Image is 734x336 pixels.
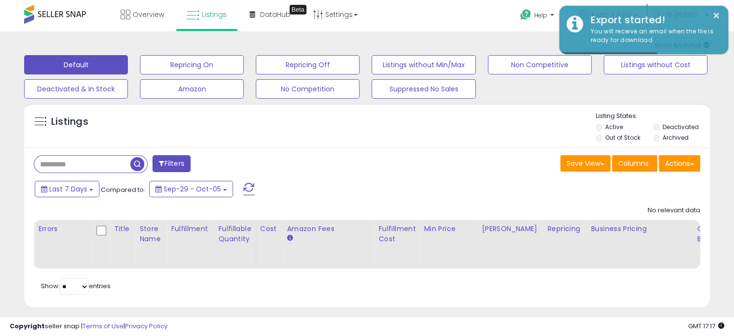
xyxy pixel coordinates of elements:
[171,224,210,234] div: Fulfillment
[372,55,475,74] button: Listings without Min/Max
[534,11,547,19] span: Help
[583,27,721,45] div: You will receive an email when the file is ready for download
[49,184,87,194] span: Last 7 Days
[712,10,720,22] button: ×
[560,155,610,172] button: Save View
[512,1,564,31] a: Help
[612,155,657,172] button: Columns
[520,9,532,21] i: Get Help
[164,184,221,194] span: Sep-29 - Oct-05
[290,5,306,15] div: Tooltip anchor
[618,159,649,168] span: Columns
[591,224,689,234] div: Business Pricing
[139,224,163,244] div: Store Name
[256,55,360,74] button: Repricing Off
[114,224,131,234] div: Title
[547,224,582,234] div: Repricing
[424,224,473,234] div: Min Price
[38,224,88,234] div: Errors
[287,224,370,234] div: Amazon Fees
[596,112,710,121] p: Listing States:
[256,79,360,99] button: No Competition
[83,321,124,331] a: Terms of Use
[101,185,145,194] span: Compared to:
[605,133,640,142] label: Out of Stock
[133,10,164,19] span: Overview
[482,224,539,234] div: [PERSON_NAME]
[152,155,190,172] button: Filters
[372,79,475,99] button: Suppressed No Sales
[218,224,251,244] div: Fulfillable Quantity
[10,322,167,331] div: seller snap | |
[662,133,688,142] label: Archived
[662,123,698,131] label: Deactivated
[149,181,233,197] button: Sep-29 - Oct-05
[24,79,128,99] button: Deactivated & In Stock
[378,224,415,244] div: Fulfillment Cost
[202,10,227,19] span: Listings
[140,79,244,99] button: Amazon
[604,55,707,74] button: Listings without Cost
[488,55,592,74] button: Non Competitive
[260,10,291,19] span: DataHub
[125,321,167,331] a: Privacy Policy
[41,281,111,291] span: Show: entries
[24,55,128,74] button: Default
[35,181,99,197] button: Last 7 Days
[659,155,700,172] button: Actions
[140,55,244,74] button: Repricing On
[605,123,623,131] label: Active
[51,115,88,129] h5: Listings
[648,206,700,215] div: No relevant data
[10,321,45,331] strong: Copyright
[688,321,724,331] span: 2025-10-13 17:17 GMT
[583,13,721,27] div: Export started!
[287,234,292,243] small: Amazon Fees.
[260,224,279,234] div: Cost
